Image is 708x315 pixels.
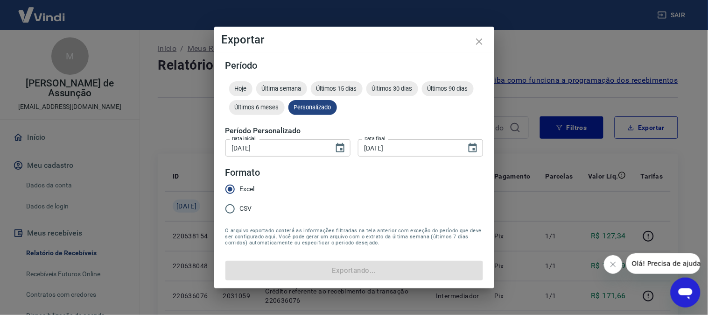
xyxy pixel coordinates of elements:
span: CSV [240,204,252,214]
span: O arquivo exportado conterá as informações filtradas na tela anterior com exceção do período que ... [225,228,483,246]
span: Olá! Precisa de ajuda? [6,7,78,14]
input: DD/MM/YYYY [225,139,327,157]
h5: Período [225,61,483,70]
iframe: Mensagem da empresa [626,253,701,274]
div: Última semana [256,81,307,96]
h5: Período Personalizado [225,126,483,136]
div: Últimos 15 dias [311,81,363,96]
div: Últimos 6 meses [229,100,285,115]
h4: Exportar [222,34,487,45]
label: Data final [365,135,386,142]
iframe: Fechar mensagem [604,255,623,274]
div: Personalizado [288,100,337,115]
span: Hoje [229,85,252,92]
span: Últimos 90 dias [422,85,474,92]
span: Últimos 30 dias [366,85,418,92]
label: Data inicial [232,135,256,142]
div: Últimos 30 dias [366,81,418,96]
legend: Formato [225,166,260,179]
span: Última semana [256,85,307,92]
span: Últimos 6 meses [229,104,285,111]
input: DD/MM/YYYY [358,139,460,157]
iframe: Botão para abrir a janela de mensagens [671,278,701,308]
button: close [468,30,491,53]
button: Choose date, selected date is 29 de jul de 2025 [331,139,350,157]
div: Hoje [229,81,252,96]
button: Choose date, selected date is 31 de jul de 2025 [463,139,482,157]
span: Últimos 15 dias [311,85,363,92]
span: Personalizado [288,104,337,111]
div: Últimos 90 dias [422,81,474,96]
span: Excel [240,184,255,194]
